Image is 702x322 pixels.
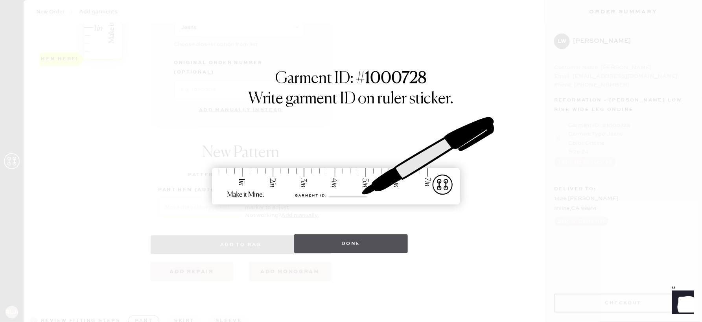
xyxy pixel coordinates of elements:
h1: Write garment ID on ruler sticker. [249,90,454,109]
strong: 1000728 [365,71,427,86]
h1: Garment ID: # [276,69,427,90]
iframe: Front Chat [665,287,698,320]
img: ruler-sticker-sharpie.svg [204,97,499,226]
button: Done [294,234,408,253]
